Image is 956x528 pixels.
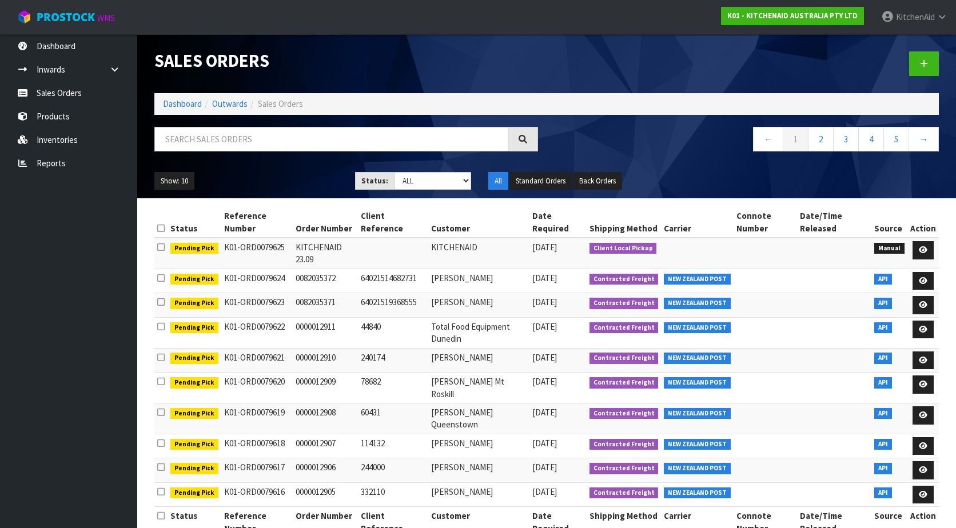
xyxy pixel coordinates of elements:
span: NEW ZEALAND POST [664,322,731,334]
td: K01-ORD0079618 [221,434,293,458]
th: Shipping Method [587,207,662,238]
a: 3 [833,127,859,151]
span: Contracted Freight [589,322,659,334]
span: [DATE] [532,376,557,387]
td: K01-ORD0079619 [221,403,293,434]
span: Contracted Freight [589,377,659,389]
td: 0000012909 [293,373,358,403]
span: Contracted Freight [589,408,659,419]
span: Contracted Freight [589,487,659,499]
span: Pending Pick [170,298,218,309]
td: 44840 [358,317,428,348]
td: K01-ORD0079621 [221,348,293,373]
span: Client Local Pickup [589,243,657,254]
strong: K01 - KITCHENAID AUSTRALIA PTY LTD [727,11,858,21]
span: [DATE] [532,321,557,332]
button: Back Orders [573,172,622,190]
span: Pending Pick [170,377,218,389]
span: Contracted Freight [589,439,659,450]
span: NEW ZEALAND POST [664,274,731,285]
a: 2 [808,127,834,151]
span: Pending Pick [170,408,218,419]
span: API [874,408,892,419]
span: [DATE] [532,438,557,449]
td: 0000012908 [293,403,358,434]
td: [PERSON_NAME] Queenstown [428,403,530,434]
td: KITCHENAID 23.09 [293,238,358,269]
td: 0000012910 [293,348,358,373]
span: NEW ZEALAND POST [664,439,731,450]
th: Date Required [529,207,587,238]
td: [PERSON_NAME] [428,482,530,507]
span: KitchenAid [896,11,935,22]
td: K01-ORD0079616 [221,482,293,507]
th: Reference Number [221,207,293,238]
th: Action [907,207,939,238]
td: [PERSON_NAME] [428,293,530,318]
span: API [874,353,892,364]
td: 0082035371 [293,293,358,318]
a: ← [753,127,783,151]
td: 240174 [358,348,428,373]
span: NEW ZEALAND POST [664,298,731,309]
span: API [874,487,892,499]
td: 0000012911 [293,317,358,348]
span: Pending Pick [170,322,218,334]
span: Contracted Freight [589,298,659,309]
a: 5 [883,127,909,151]
span: NEW ZEALAND POST [664,377,731,389]
td: 64021519368555 [358,293,428,318]
span: [DATE] [532,352,557,363]
a: 1 [783,127,808,151]
a: Outwards [212,98,248,109]
h1: Sales Orders [154,51,538,71]
span: Pending Pick [170,487,218,499]
span: NEW ZEALAND POST [664,463,731,474]
span: API [874,322,892,334]
span: Contracted Freight [589,274,659,285]
a: → [909,127,939,151]
span: API [874,274,892,285]
td: [PERSON_NAME] [428,348,530,373]
span: NEW ZEALAND POST [664,353,731,364]
td: 114132 [358,434,428,458]
td: 0000012905 [293,482,358,507]
td: 332110 [358,482,428,507]
td: K01-ORD0079620 [221,373,293,403]
td: [PERSON_NAME] [428,458,530,483]
th: Status [168,207,221,238]
td: 78682 [358,373,428,403]
span: NEW ZEALAND POST [664,408,731,419]
span: API [874,298,892,309]
span: Manual [874,243,905,254]
td: 244000 [358,458,428,483]
strong: Status: [361,176,388,186]
th: Carrier [661,207,734,238]
th: Client Reference [358,207,428,238]
span: NEW ZEALAND POST [664,487,731,499]
span: Pending Pick [170,353,218,364]
td: 0000012906 [293,458,358,483]
button: All [488,172,508,190]
button: Show: 10 [154,172,194,190]
input: Search sales orders [154,127,508,151]
span: ProStock [37,10,95,25]
td: 0082035372 [293,269,358,293]
td: K01-ORD0079622 [221,317,293,348]
a: 4 [858,127,884,151]
span: [DATE] [532,462,557,473]
th: Order Number [293,207,358,238]
th: Connote Number [734,207,797,238]
td: K01-ORD0079623 [221,293,293,318]
span: [DATE] [532,486,557,497]
small: WMS [97,13,115,23]
span: Contracted Freight [589,353,659,364]
td: K01-ORD0079624 [221,269,293,293]
td: 60431 [358,403,428,434]
td: [PERSON_NAME] Mt Roskill [428,373,530,403]
th: Date/Time Released [797,207,871,238]
span: Pending Pick [170,243,218,254]
span: [DATE] [532,273,557,283]
span: [DATE] [532,407,557,418]
button: Standard Orders [509,172,572,190]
